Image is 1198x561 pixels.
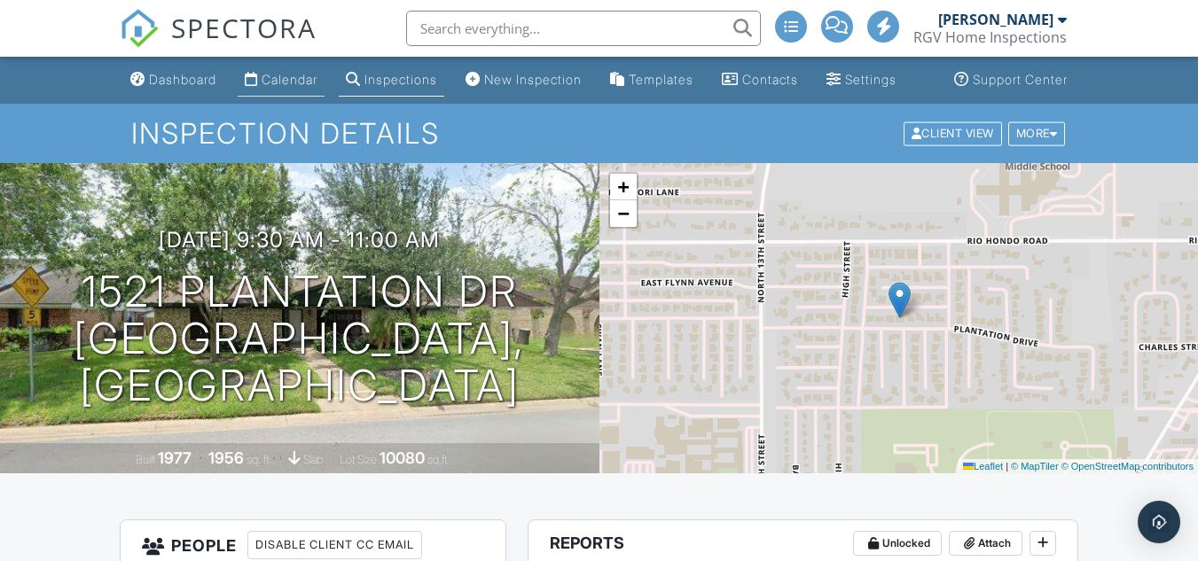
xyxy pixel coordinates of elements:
span: sq.ft. [427,453,450,466]
div: Settings [845,72,897,87]
span: + [617,175,629,198]
div: 1956 [208,448,244,467]
span: | [1006,461,1008,471]
a: New Inspection [458,64,589,97]
div: Support Center [973,72,1068,87]
div: Disable Client CC Email [247,531,422,559]
div: New Inspection [484,72,582,87]
div: More [1008,121,1066,145]
a: Zoom in [610,174,637,200]
a: Calendar [238,64,325,97]
img: The Best Home Inspection Software - Spectora [120,9,159,48]
div: Dashboard [149,72,216,87]
a: Inspections [339,64,444,97]
a: SPECTORA [120,24,317,61]
div: Inspections [364,72,437,87]
a: Contacts [715,64,805,97]
a: Dashboard [123,64,223,97]
span: − [617,202,629,224]
div: 1977 [158,448,192,467]
a: Leaflet [963,461,1003,471]
div: RGV Home Inspections [913,28,1067,46]
div: 10080 [380,448,425,467]
div: Templates [629,72,693,87]
a: Zoom out [610,200,637,227]
a: © MapTiler [1011,461,1059,471]
div: Calendar [262,72,317,87]
span: slab [303,453,323,466]
a: Client View [902,126,1006,139]
h3: [DATE] 9:30 am - 11:00 am [159,228,440,252]
input: Search everything... [406,11,761,46]
a: Settings [819,64,904,97]
span: Built [136,453,155,466]
h1: 1521 Plantation Dr [GEOGRAPHIC_DATA], [GEOGRAPHIC_DATA] [28,269,571,409]
div: Contacts [742,72,798,87]
a: Templates [603,64,701,97]
span: Lot Size [340,453,377,466]
a: © OpenStreetMap contributors [1061,461,1194,471]
span: SPECTORA [171,9,317,46]
h1: Inspection Details [131,118,1067,149]
img: Marker [889,282,911,318]
div: Open Intercom Messenger [1138,501,1180,543]
span: sq. ft. [247,453,271,466]
div: [PERSON_NAME] [938,11,1053,28]
a: Support Center [947,64,1075,97]
div: Client View [904,121,1002,145]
